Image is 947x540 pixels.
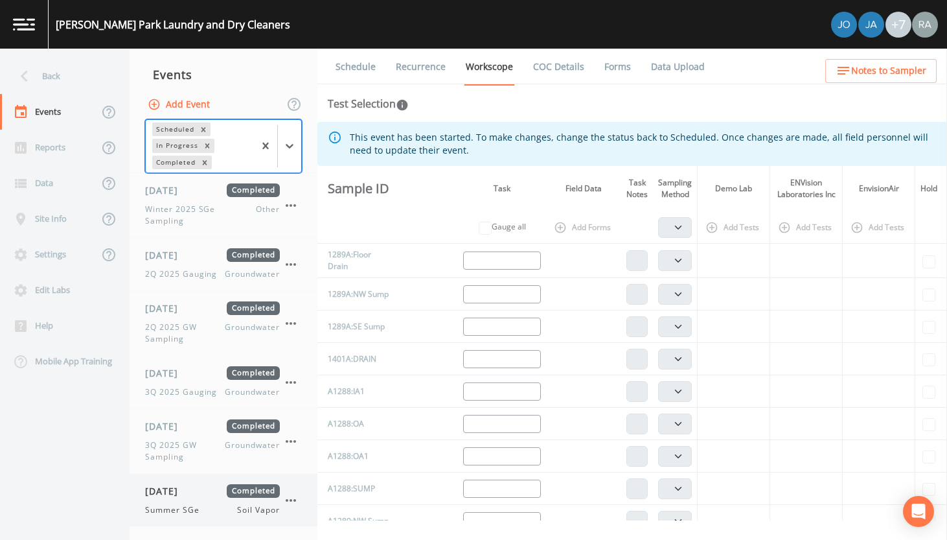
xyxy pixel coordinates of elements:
img: eb8b2c35ded0d5aca28d215f14656a61 [831,12,857,38]
th: Demo Lab [698,166,770,211]
a: [DATE]Completed3Q 2025 GaugingGroundwater [130,356,317,409]
th: Sampling Method [653,166,698,211]
div: [PERSON_NAME] Park Laundry and Dry Cleaners [56,17,290,32]
a: Data Upload [649,49,707,85]
td: A1288:OA1 [317,440,394,473]
img: 7493944169e4cb9b715a099ebe515ac2 [912,12,938,38]
span: [DATE] [145,248,187,262]
div: Events [130,58,317,91]
span: Groundwater [225,322,280,345]
th: Hold [915,166,943,211]
a: [DATE]CompletedWinter 2025 SGe SamplingOther [130,173,317,238]
th: Sample ID [317,166,394,211]
th: ENVision Laboratories Inc [770,166,843,211]
a: [DATE]Completed2Q 2025 GW SamplingGroundwater [130,291,317,356]
label: Gauge all [492,221,526,233]
a: Schedule [334,49,378,85]
svg: In this section you'll be able to select the analytical test to run, based on the media type, and... [396,99,409,112]
div: Remove In Progress [200,139,214,152]
th: Field Data [546,166,621,211]
td: 1289A:Floor Drain [317,244,394,278]
span: 3Q 2025 GW Sampling [145,440,225,463]
div: Open Intercom Messenger [903,496,934,527]
span: Completed [227,301,280,315]
button: Notes to Sampler [825,59,937,83]
span: Groundwater [225,440,280,463]
span: Completed [227,484,280,498]
span: Completed [227,248,280,262]
td: 1401A:DRAIN [317,343,394,375]
a: [DATE]CompletedSummer SGeSoil Vapor [130,474,317,527]
div: Remove Scheduled [196,123,211,136]
div: Test Selection [328,96,409,112]
span: Completed [227,183,280,197]
span: Summer SGe [145,504,207,516]
span: Other [256,204,280,227]
th: Task [458,166,546,211]
span: Notes to Sampler [851,63,926,79]
span: Groundwater [225,386,280,398]
span: [DATE] [145,301,187,315]
div: Completed [152,156,198,169]
div: In Progress [152,139,200,152]
span: Soil Vapor [237,504,280,516]
a: [DATE]Completed3Q 2025 GW SamplingGroundwater [130,409,317,474]
span: 3Q 2025 Gauging [145,386,225,398]
a: Workscope [464,49,515,86]
span: [DATE] [145,419,187,433]
div: This event has been started. To make changes, change the status back to Scheduled. Once changes a... [350,126,937,162]
span: 2Q 2025 Gauging [145,268,225,280]
a: Forms [602,49,633,85]
div: Remove Completed [198,156,212,169]
span: [DATE] [145,484,187,498]
th: EnvisionAir [843,166,915,211]
td: 1289A:SE Sump [317,311,394,343]
img: logo [13,18,35,30]
td: A1288:IA1 [317,375,394,408]
div: +7 [885,12,911,38]
span: Groundwater [225,268,280,280]
a: COC Details [531,49,586,85]
td: A1289:NW Sump [317,505,394,537]
th: Task Notes [621,166,653,211]
div: Jadda C. Moffett [858,12,885,38]
span: [DATE] [145,366,187,380]
span: Completed [227,366,280,380]
span: Completed [227,419,280,433]
span: Winter 2025 SGe Sampling [145,204,256,227]
td: 1289A:NW Sump [317,278,394,311]
img: 747fbe677637578f4da62891070ad3f4 [858,12,884,38]
a: Recurrence [394,49,448,85]
div: Scheduled [152,123,196,136]
span: [DATE] [145,183,187,197]
a: [DATE]Completed2Q 2025 GaugingGroundwater [130,238,317,291]
button: Add Event [145,93,215,117]
td: A1288:SUMP [317,473,394,505]
span: 2Q 2025 GW Sampling [145,322,225,345]
td: A1288:OA [317,408,394,440]
div: Josh Dutton [830,12,858,38]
